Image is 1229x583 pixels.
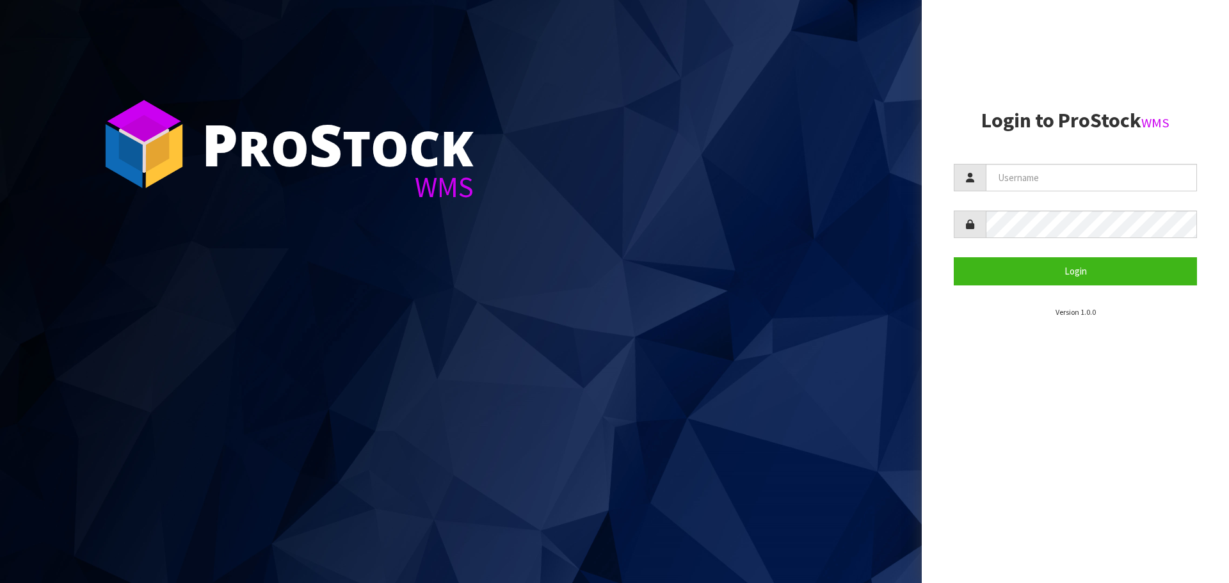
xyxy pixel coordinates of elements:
[1056,307,1096,317] small: Version 1.0.0
[202,173,474,202] div: WMS
[954,257,1197,285] button: Login
[202,115,474,173] div: ro tock
[309,105,342,183] span: S
[1141,115,1169,131] small: WMS
[202,105,238,183] span: P
[986,164,1197,191] input: Username
[954,109,1197,132] h2: Login to ProStock
[96,96,192,192] img: ProStock Cube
